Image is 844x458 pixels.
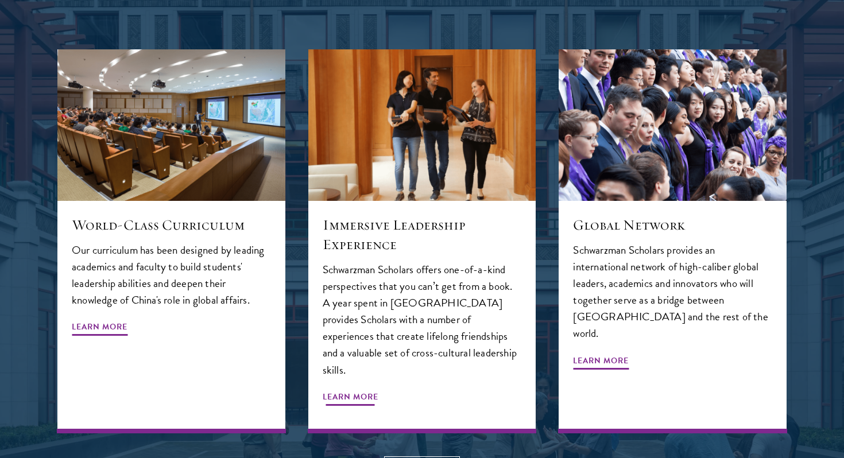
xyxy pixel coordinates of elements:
[573,354,629,371] span: Learn More
[323,261,522,378] p: Schwarzman Scholars offers one-of-a-kind perspectives that you can’t get from a book. A year spen...
[72,320,127,337] span: Learn More
[72,215,271,235] h5: World-Class Curriculum
[57,49,285,433] a: World-Class Curriculum Our curriculum has been designed by leading academics and faculty to build...
[573,242,772,341] p: Schwarzman Scholars provides an international network of high-caliber global leaders, academics a...
[323,390,378,407] span: Learn More
[308,49,536,433] a: Immersive Leadership Experience Schwarzman Scholars offers one-of-a-kind perspectives that you ca...
[573,215,772,235] h5: Global Network
[323,215,522,254] h5: Immersive Leadership Experience
[72,242,271,308] p: Our curriculum has been designed by leading academics and faculty to build students' leadership a...
[559,49,787,433] a: Global Network Schwarzman Scholars provides an international network of high-caliber global leade...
